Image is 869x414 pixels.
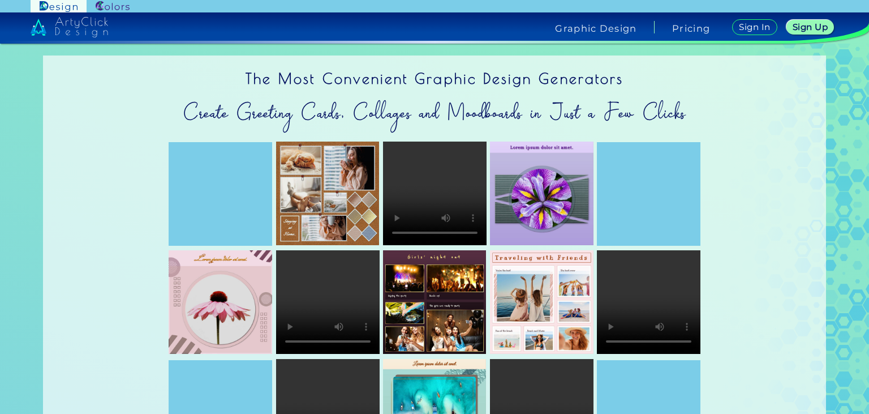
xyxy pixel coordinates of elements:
h2: Create Greeting Cards, Collages and Moodboards in Just a Few Clicks [43,95,826,131]
a: Pricing [672,24,710,33]
h5: Sign In [741,23,769,31]
h5: Sign Up [794,23,826,31]
h1: The Most Convenient Graphic Design Generators [43,56,826,95]
img: artyclick_design_logo_white_combined_path.svg [31,17,109,37]
h4: Graphic Design [555,24,636,33]
a: Sign Up [789,20,832,34]
img: ArtyClick Colors logo [96,1,130,12]
a: Sign In [734,20,775,35]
